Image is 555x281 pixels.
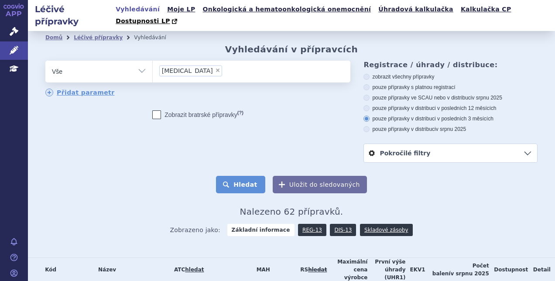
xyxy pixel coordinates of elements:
input: [MEDICAL_DATA] [225,65,230,76]
a: Vyhledávání [113,3,162,15]
a: Kalkulačka CP [458,3,514,15]
a: Přidat parametr [45,89,115,96]
span: Zobrazeno jako: [170,224,220,236]
span: v srpnu 2025 [472,95,502,101]
span: v srpnu 2025 [450,271,489,277]
a: REG-13 [298,224,326,236]
h2: Vyhledávání v přípravcích [225,44,358,55]
label: Zobrazit bratrské přípravky [152,110,243,119]
span: [MEDICAL_DATA] [162,68,213,74]
a: Domů [45,34,62,41]
a: Pokročilé filtry [364,144,537,162]
label: zobrazit všechny přípravky [363,73,538,80]
a: Skladové zásoby [360,224,412,236]
label: pouze přípravky v distribuci v posledních 3 měsících [363,115,538,122]
label: pouze přípravky s platnou registrací [363,84,538,91]
span: Nalezeno 62 přípravků. [240,206,343,217]
span: × [215,68,220,73]
a: Úhradová kalkulačka [376,3,456,15]
del: hledat [308,267,327,273]
span: v srpnu 2025 [436,126,466,132]
h2: Léčivé přípravky [28,3,113,27]
h3: Registrace / úhrady / distribuce: [363,61,538,69]
label: pouze přípravky v distribuci v posledních 12 měsících [363,105,538,112]
a: DIS-13 [330,224,356,236]
a: Léčivé přípravky [74,34,123,41]
a: Dostupnosti LP [113,15,182,27]
li: Vyhledávání [134,31,178,44]
button: Hledat [216,176,265,193]
button: Uložit do sledovaných [273,176,367,193]
a: hledat [185,267,204,273]
strong: Základní informace [227,224,295,236]
a: Onkologická a hematoonkologická onemocnění [200,3,374,15]
label: pouze přípravky ve SCAU nebo v distribuci [363,94,538,101]
label: pouze přípravky v distribuci [363,126,538,133]
span: Dostupnosti LP [116,17,170,24]
abbr: (?) [237,110,243,116]
a: Moje LP [164,3,198,15]
a: vyhledávání neobsahuje žádnou platnou referenční skupinu [308,267,327,273]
